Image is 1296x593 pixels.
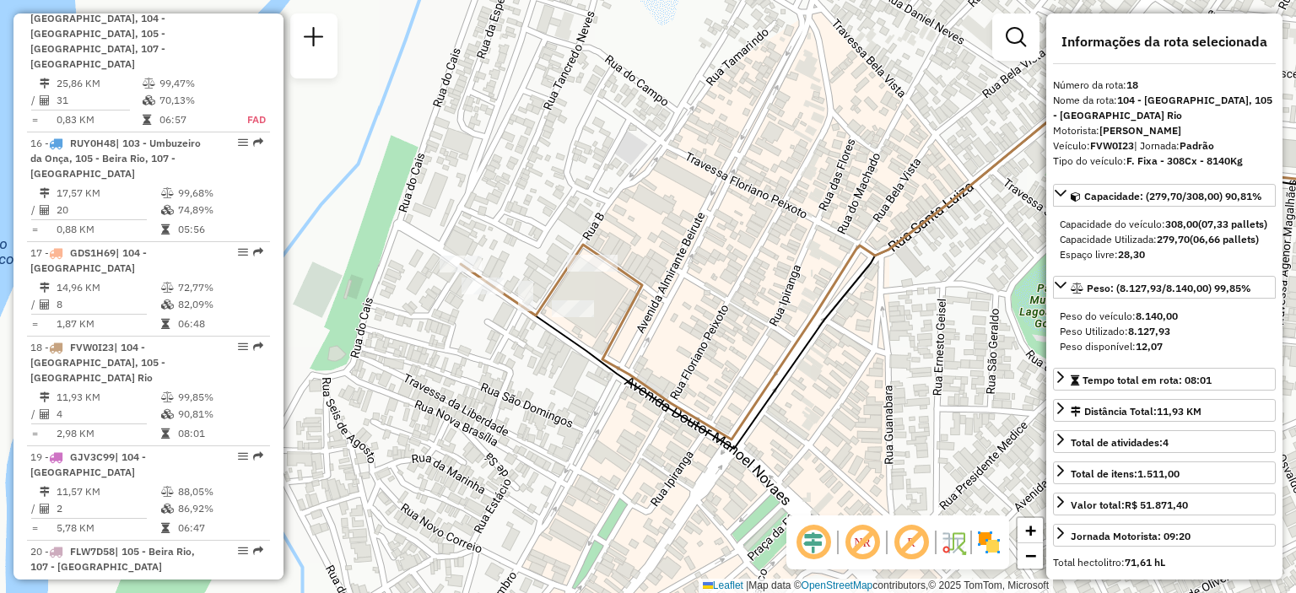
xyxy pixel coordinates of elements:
span: | 104 - [GEOGRAPHIC_DATA] [30,246,147,274]
td: 06:57 [159,111,229,128]
td: 99,68% [177,185,262,202]
span: Exibir NR [842,522,883,563]
span: + [1025,520,1036,541]
td: 25,86 KM [56,75,142,92]
i: % de utilização do peso [161,188,174,198]
td: 74,89% [177,202,262,218]
a: OpenStreetMap [802,580,873,591]
span: 11,93 KM [1157,405,1201,418]
td: = [30,315,39,332]
strong: R$ 51.871,40 [1125,499,1188,511]
i: % de utilização da cubagem [161,299,174,310]
span: Peso: (8.127,93/8.140,00) 99,85% [1087,282,1251,294]
strong: 28,30 [1118,248,1145,261]
span: | 103 - Umbuzeiro da Onça, 105 - Beira Rio, 107 - [GEOGRAPHIC_DATA] [30,137,201,180]
strong: 8.140,00 [1136,310,1178,322]
em: Rota exportada [253,342,263,352]
td: 2 [56,500,160,517]
td: 86,92% [177,500,262,517]
span: 20 - [30,545,195,573]
a: Zoom in [1018,518,1043,543]
strong: 71,61 hL [1125,556,1165,569]
span: GJV3C99 [70,450,115,463]
strong: 4 [1163,436,1169,449]
div: Total de itens: [1071,466,1180,482]
i: Distância Total [40,188,50,198]
span: FLW7D58 [70,545,115,558]
i: % de utilização do peso [161,487,174,497]
i: Total de Atividades [40,299,50,310]
i: Total de Atividades [40,504,50,514]
i: % de utilização da cubagem [143,95,155,105]
span: GDS1H69 [70,246,116,259]
i: Distância Total [40,392,50,402]
span: | 104 - [GEOGRAPHIC_DATA] [30,450,146,478]
img: Fluxo de ruas [940,529,967,556]
span: 18 - [30,341,165,384]
td: FAD [229,111,267,128]
span: 17 - [30,246,147,274]
span: | [746,580,748,591]
i: Tempo total em rota [143,115,151,125]
a: Jornada Motorista: 09:20 [1053,524,1276,547]
i: Tempo total em rota [161,523,170,533]
div: Peso disponível: [1060,339,1269,354]
span: FVW0I23 [70,341,114,353]
a: Distância Total:11,93 KM [1053,399,1276,422]
span: Ocultar deslocamento [793,522,834,563]
i: Total de Atividades [40,95,50,105]
strong: Padrão [1180,139,1214,152]
div: Capacidade do veículo: [1060,217,1269,232]
span: 16 - [30,137,201,180]
td: 99,85% [177,389,262,406]
div: Motorista: [1053,123,1276,138]
td: 1,87 KM [56,315,160,332]
div: Tipo do veículo: [1053,154,1276,169]
i: Tempo total em rota [161,319,170,329]
div: Capacidade: (279,70/308,00) 90,81% [1053,210,1276,269]
em: Rota exportada [253,247,263,257]
em: Opções [238,546,248,556]
a: Capacidade: (279,70/308,00) 90,81% [1053,184,1276,207]
div: Nome da rota: [1053,93,1276,123]
em: Opções [238,342,248,352]
em: Rota exportada [253,451,263,461]
i: % de utilização da cubagem [161,409,174,419]
strong: (07,33 pallets) [1198,218,1267,230]
h4: Informações da rota selecionada [1053,34,1276,50]
span: 19 - [30,450,146,478]
strong: 279,70 [1157,233,1190,245]
strong: F. Fixa - 308Cx - 8140Kg [1126,154,1243,167]
i: % de utilização da cubagem [161,504,174,514]
strong: 8.127,93 [1128,325,1170,337]
i: % de utilização do peso [143,78,155,89]
span: | 104 - [GEOGRAPHIC_DATA], 105 - [GEOGRAPHIC_DATA] Rio [30,341,165,384]
span: | 105 - Beira Rio, 107 - [GEOGRAPHIC_DATA] [30,545,195,573]
div: Peso Utilizado: [1060,324,1269,339]
i: % de utilização do peso [161,283,174,293]
a: Valor total:R$ 51.871,40 [1053,493,1276,515]
td: 4 [56,406,160,423]
i: Distância Total [40,283,50,293]
span: Tempo total em rota: 08:01 [1083,374,1212,386]
td: = [30,111,39,128]
div: Jornada Motorista: 09:20 [1071,529,1191,544]
td: 31 [56,92,142,109]
a: Peso: (8.127,93/8.140,00) 99,85% [1053,276,1276,299]
div: Distância Total: [1071,404,1201,419]
td: / [30,296,39,313]
i: Distância Total [40,78,50,89]
td: 8 [56,296,160,313]
div: Total hectolitro: [1053,555,1276,570]
div: Veículo: [1053,138,1276,154]
td: 70,13% [159,92,229,109]
a: Total de atividades:4 [1053,430,1276,453]
em: Opções [238,137,248,148]
i: Tempo total em rota [161,224,170,235]
td: 11,57 KM [56,483,160,500]
div: Map data © contributors,© 2025 TomTom, Microsoft [699,579,1053,593]
a: Zoom out [1018,543,1043,569]
strong: FVW0I23 [1090,139,1134,152]
i: Distância Total [40,487,50,497]
strong: 308,00 [1165,218,1198,230]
